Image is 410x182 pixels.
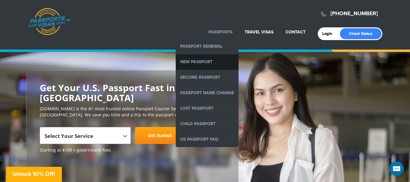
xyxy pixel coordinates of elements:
a: Child Passport [176,116,239,132]
a: [PHONE_NUMBER] [330,10,378,17]
div: Open Intercom Messenger [389,161,404,176]
a: Passports & [DOMAIN_NAME] [28,8,71,35]
a: New Passport [176,54,239,70]
span: Unlock 10% Off! [13,171,55,177]
a: Contact [286,29,306,35]
p: [DOMAIN_NAME] is the #1 most trusted online Passport Courier Service in [GEOGRAPHIC_DATA]. We sav... [40,106,225,118]
a: Lost Passport [176,101,239,116]
div: Unlock 10% Off! [6,167,62,182]
span: Select Your Service [45,129,124,146]
a: Login [322,31,337,36]
a: Get Started [135,127,185,144]
a: Passport Renewal [176,39,239,54]
span: Starting at $199 + government fees [40,147,225,153]
span: Select Your Service [45,132,93,139]
a: Passport Name Change [176,85,239,101]
a: Second Passport [176,70,239,85]
span: Select Your Service [40,127,131,144]
a: Passports [208,29,232,35]
a: US Passport FAQ [176,132,239,147]
h2: Get Your U.S. Passport Fast in [GEOGRAPHIC_DATA] [40,83,225,103]
a: Travel Visas [245,29,273,35]
a: Check Status [340,28,381,39]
